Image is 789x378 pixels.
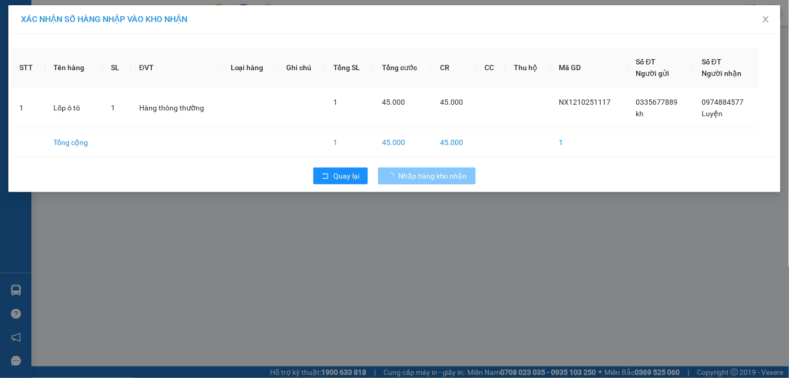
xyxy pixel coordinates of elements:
[278,48,325,88] th: Ghi chú
[432,48,476,88] th: CR
[131,88,222,128] td: Hàng thông thường
[551,48,628,88] th: Mã GD
[103,48,131,88] th: SL
[762,15,770,24] span: close
[702,98,743,106] span: 0974884577
[11,88,45,128] td: 1
[333,170,359,182] span: Quay lại
[45,128,103,157] td: Tổng cộng
[374,128,432,157] td: 45.000
[636,58,656,66] span: Số ĐT
[476,48,505,88] th: CC
[702,109,723,118] span: Luyện
[505,48,550,88] th: Thu hộ
[398,170,467,182] span: Nhập hàng kho nhận
[636,98,678,106] span: 0335677889
[432,128,476,157] td: 45.000
[374,48,432,88] th: Tổng cước
[333,98,337,106] span: 1
[45,88,103,128] td: Lốp ô tô
[551,128,628,157] td: 1
[559,98,611,106] span: NX1210251117
[45,48,103,88] th: Tên hàng
[11,48,45,88] th: STT
[378,168,476,184] button: Nhập hàng kho nhận
[313,168,368,184] button: rollbackQuay lại
[322,172,329,181] span: rollback
[325,48,374,88] th: Tổng SL
[636,69,670,77] span: Người gửi
[636,109,644,118] span: kh
[131,48,222,88] th: ĐVT
[111,104,115,112] span: 1
[382,98,405,106] span: 45.000
[702,58,722,66] span: Số ĐT
[325,128,374,157] td: 1
[702,69,741,77] span: Người nhận
[21,14,187,24] span: XÁC NHẬN SỐ HÀNG NHẬP VÀO KHO NHẬN
[751,5,781,35] button: Close
[222,48,278,88] th: Loại hàng
[387,172,398,180] span: loading
[440,98,463,106] span: 45.000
